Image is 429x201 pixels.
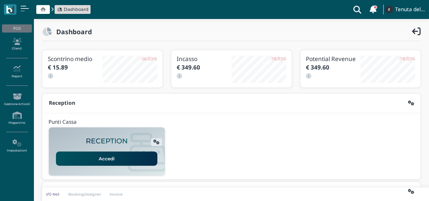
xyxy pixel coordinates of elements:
[64,192,105,197] a: BookingDesigner
[2,35,32,54] a: Clienti
[2,137,32,155] a: Impostazioni
[64,6,89,13] span: Dashboard
[52,28,92,35] h2: Dashboard
[48,119,77,125] h4: Punti Cassa
[177,63,200,71] b: € 349.60
[306,63,329,71] b: € 349.60
[2,24,32,33] div: POS
[48,63,68,71] b: € 15.89
[385,6,393,13] img: ...
[48,56,102,62] h3: Scontrino medio
[2,109,32,127] a: Magazzino
[56,152,157,166] a: Accedi
[6,6,14,14] img: logo
[177,56,231,62] h3: Incasso
[395,7,425,13] h4: Tenuta del Barco
[46,192,60,197] p: I/O Net
[105,192,128,197] a: Invoice
[384,1,425,18] a: ... Tenuta del Barco
[86,137,128,145] h2: RECEPTION
[2,90,32,109] a: Gestione Articoli
[306,56,360,62] h3: Potential Revenue
[57,6,89,13] a: Dashboard
[49,99,75,106] b: Reception
[2,62,32,81] a: Report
